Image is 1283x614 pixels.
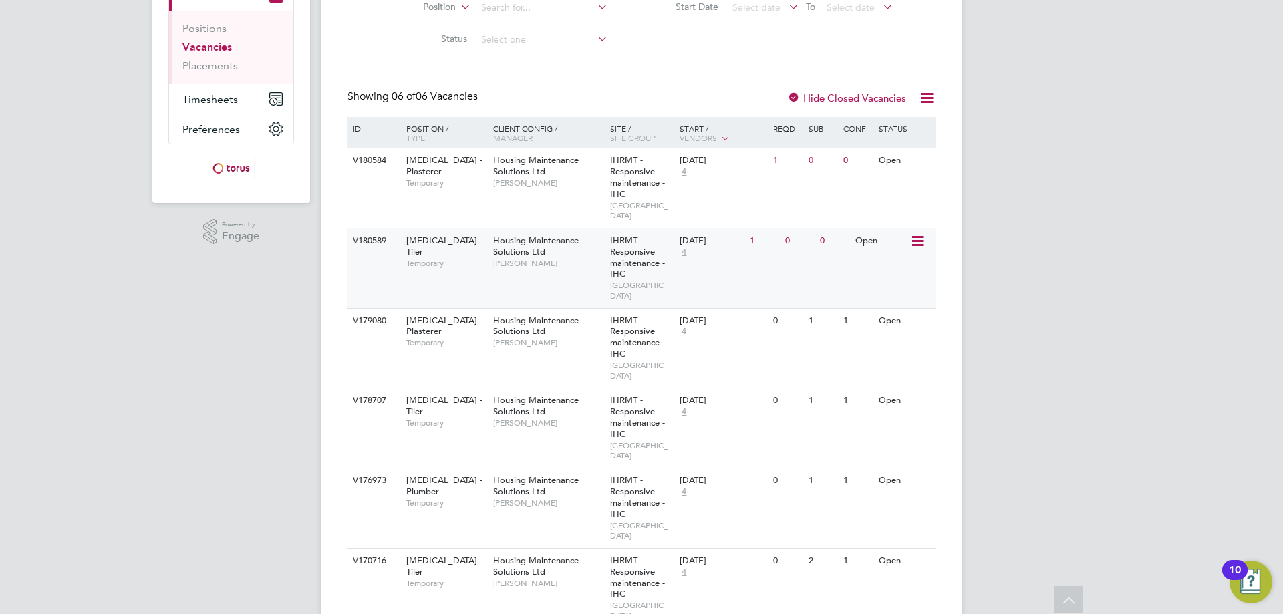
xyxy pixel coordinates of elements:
[840,309,875,333] div: 1
[390,33,467,45] label: Status
[349,468,396,493] div: V176973
[610,235,665,280] span: IHRMT - Responsive maintenance - IHC
[493,555,579,577] span: Housing Maintenance Solutions Ltd
[493,418,603,428] span: [PERSON_NAME]
[493,337,603,348] span: [PERSON_NAME]
[493,178,603,188] span: [PERSON_NAME]
[782,228,817,253] div: 0
[182,22,227,35] a: Positions
[476,31,608,49] input: Select one
[610,280,674,301] span: [GEOGRAPHIC_DATA]
[680,132,717,143] span: Vendors
[805,117,840,140] div: Sub
[169,114,293,144] button: Preferences
[770,468,805,493] div: 0
[406,474,482,497] span: [MEDICAL_DATA] - Plumber
[641,1,718,13] label: Start Date
[406,154,482,177] span: [MEDICAL_DATA] - Plasterer
[182,93,238,106] span: Timesheets
[392,90,416,103] span: 06 of
[787,92,906,104] label: Hide Closed Vacancies
[203,219,260,245] a: Powered byEngage
[680,326,688,337] span: 4
[610,555,665,600] span: IHRMT - Responsive maintenance - IHC
[493,474,579,497] span: Housing Maintenance Solutions Ltd
[406,394,482,417] span: [MEDICAL_DATA] - Tiler
[493,235,579,257] span: Housing Maintenance Solutions Ltd
[406,337,486,348] span: Temporary
[770,309,805,333] div: 0
[406,418,486,428] span: Temporary
[770,148,805,173] div: 1
[805,148,840,173] div: 0
[493,498,603,508] span: [PERSON_NAME]
[610,440,674,461] span: [GEOGRAPHIC_DATA]
[607,117,677,149] div: Site /
[746,228,781,253] div: 1
[169,11,293,84] div: Jobs
[805,468,840,493] div: 1
[875,388,934,413] div: Open
[406,498,486,508] span: Temporary
[493,394,579,417] span: Housing Maintenance Solutions Ltd
[396,117,490,149] div: Position /
[347,90,480,104] div: Showing
[610,154,665,200] span: IHRMT - Responsive maintenance - IHC
[840,388,875,413] div: 1
[610,132,656,143] span: Site Group
[208,158,255,179] img: torus-logo-retina.png
[222,219,259,231] span: Powered by
[349,388,396,413] div: V178707
[805,388,840,413] div: 1
[610,360,674,381] span: [GEOGRAPHIC_DATA]
[680,247,688,258] span: 4
[406,315,482,337] span: [MEDICAL_DATA] - Plasterer
[875,148,934,173] div: Open
[875,468,934,493] div: Open
[817,228,851,253] div: 0
[852,228,910,253] div: Open
[770,388,805,413] div: 0
[169,84,293,114] button: Timesheets
[875,117,934,140] div: Status
[493,132,533,143] span: Manager
[610,315,665,360] span: IHRMT - Responsive maintenance - IHC
[406,235,482,257] span: [MEDICAL_DATA] - Tiler
[182,123,240,136] span: Preferences
[490,117,607,149] div: Client Config /
[680,315,766,327] div: [DATE]
[493,258,603,269] span: [PERSON_NAME]
[676,117,770,150] div: Start /
[349,228,396,253] div: V180589
[875,549,934,573] div: Open
[770,549,805,573] div: 0
[732,1,780,13] span: Select date
[840,549,875,573] div: 1
[1230,561,1272,603] button: Open Resource Center, 10 new notifications
[840,148,875,173] div: 0
[406,578,486,589] span: Temporary
[349,309,396,333] div: V179080
[680,406,688,418] span: 4
[680,567,688,578] span: 4
[680,555,766,567] div: [DATE]
[1229,570,1241,587] div: 10
[182,59,238,72] a: Placements
[680,475,766,486] div: [DATE]
[827,1,875,13] span: Select date
[680,166,688,178] span: 4
[406,258,486,269] span: Temporary
[493,578,603,589] span: [PERSON_NAME]
[610,520,674,541] span: [GEOGRAPHIC_DATA]
[680,235,743,247] div: [DATE]
[840,468,875,493] div: 1
[406,178,486,188] span: Temporary
[680,155,766,166] div: [DATE]
[349,148,396,173] div: V180584
[493,315,579,337] span: Housing Maintenance Solutions Ltd
[610,474,665,520] span: IHRMT - Responsive maintenance - IHC
[349,117,396,140] div: ID
[379,1,456,14] label: Position
[392,90,478,103] span: 06 Vacancies
[222,231,259,242] span: Engage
